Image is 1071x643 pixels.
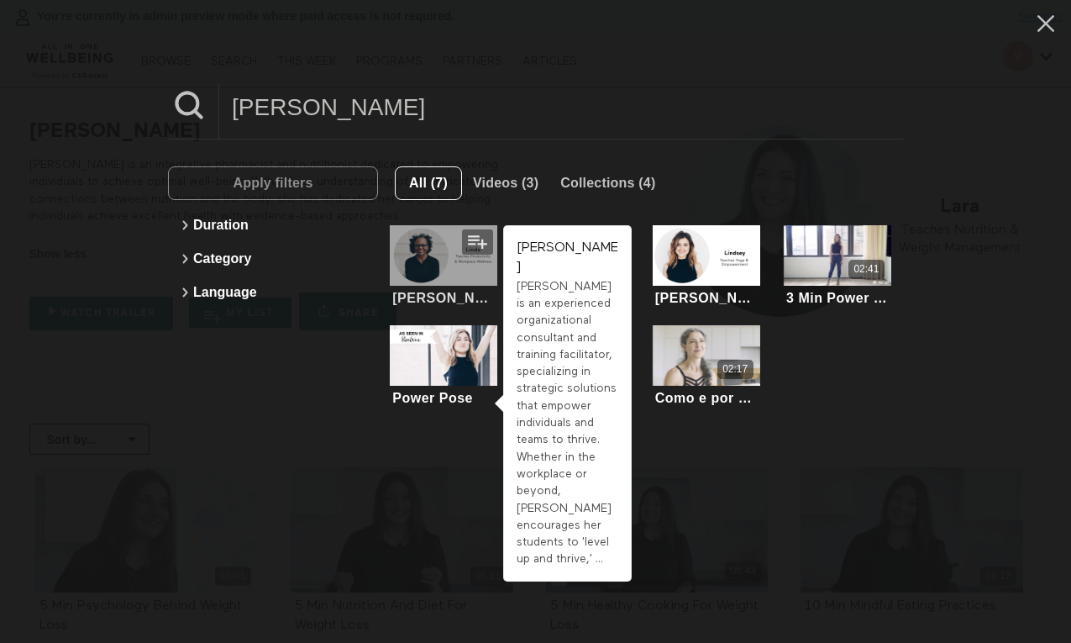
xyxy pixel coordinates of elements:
[517,241,618,274] strong: [PERSON_NAME]
[409,176,448,190] span: All (7)
[655,290,758,306] div: [PERSON_NAME]
[653,325,760,408] a: Como e por que cultivar a autocompaixão (Português)02:17Como e por que cultivar a autocompaixã...
[517,278,619,568] div: [PERSON_NAME] is an experienced organizational consultant and training facilitator, specializing ...
[853,262,879,277] div: 02:41
[786,290,889,306] div: 3 Min Power Posing
[473,176,538,190] span: Videos (3)
[653,225,760,308] a: Lindsey[PERSON_NAME]
[549,166,666,200] button: Collections (4)
[392,290,495,306] div: [PERSON_NAME]
[392,390,473,406] div: Power Pose
[390,325,497,408] a: Power PosePower Pose
[395,166,462,200] button: All (7)
[462,229,493,255] button: Add to my list
[784,225,891,308] a: 3 Min Power Posing02:413 Min Power Posing
[176,208,370,242] button: Duration
[219,84,903,130] input: Search
[560,176,655,190] span: Collections (4)
[655,390,758,406] div: Como e por que cultivar a autocompaixão (Português)
[176,276,370,309] button: Language
[176,242,370,276] button: Category
[462,166,549,200] button: Videos (3)
[722,362,748,377] div: 02:17
[390,225,497,308] a: Linda[PERSON_NAME]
